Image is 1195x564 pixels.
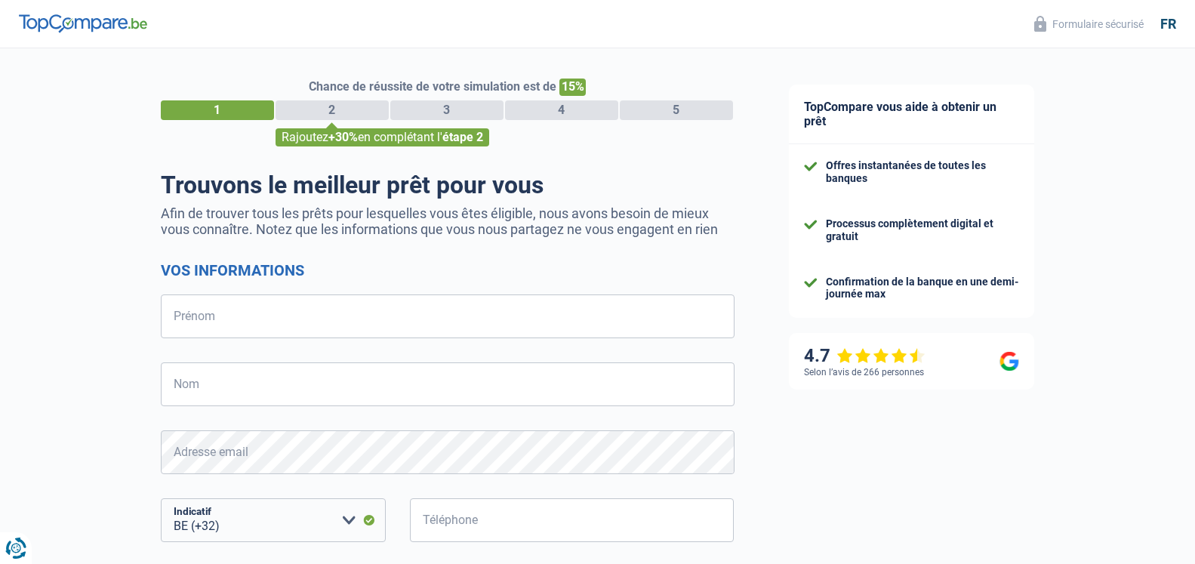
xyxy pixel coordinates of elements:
[390,100,504,120] div: 3
[328,130,358,144] span: +30%
[410,498,735,542] input: 401020304
[1025,11,1153,36] button: Formulaire sécurisé
[161,205,735,237] p: Afin de trouver tous les prêts pour lesquelles vous êtes éligible, nous avons besoin de mieux vou...
[826,159,1019,185] div: Offres instantanées de toutes les banques
[276,128,489,146] div: Rajoutez en complétant l'
[19,14,147,32] img: TopCompare Logo
[559,79,586,96] span: 15%
[1160,16,1176,32] div: fr
[276,100,389,120] div: 2
[826,217,1019,243] div: Processus complètement digital et gratuit
[804,367,924,378] div: Selon l’avis de 266 personnes
[826,276,1019,301] div: Confirmation de la banque en une demi-journée max
[161,171,735,199] h1: Trouvons le meilleur prêt pour vous
[505,100,618,120] div: 4
[309,79,556,94] span: Chance de réussite de votre simulation est de
[161,261,735,279] h2: Vos informations
[161,100,274,120] div: 1
[789,85,1034,144] div: TopCompare vous aide à obtenir un prêt
[620,100,733,120] div: 5
[442,130,483,144] span: étape 2
[804,345,926,367] div: 4.7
